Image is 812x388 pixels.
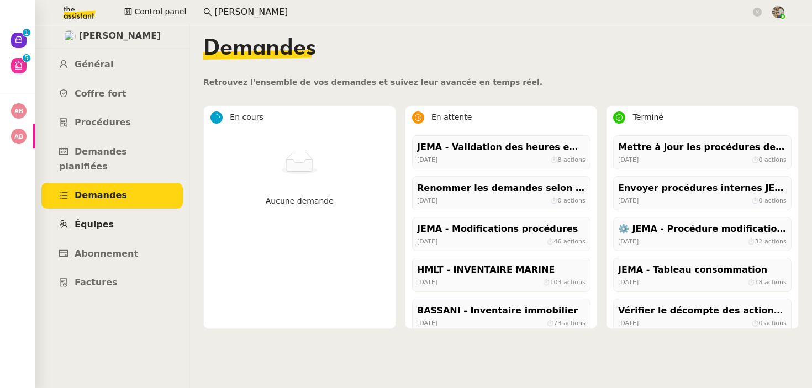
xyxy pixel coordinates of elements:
span: 73 [553,319,561,326]
div: Renommer les demandes selon les codes clients [417,181,586,196]
span: ⏱ [550,156,585,163]
span: actions [563,196,586,204]
span: ⏱ [751,156,787,163]
a: Abonnement [41,241,183,267]
span: 32 [755,237,763,245]
div: BASSANI - Inventaire immobilier [417,304,586,318]
img: svg [11,129,27,144]
span: ⏱ [542,278,585,285]
span: actions [764,278,787,285]
a: Général [41,52,183,78]
p: 5 [24,54,29,64]
div: JEMA - Tableau consommation [618,263,787,278]
span: 0 [759,156,763,163]
div: JEMA - Modifications procédures [417,222,586,237]
span: actions [764,237,787,245]
a: Équipes [41,212,183,238]
span: Control panel [134,6,186,18]
span: Factures [75,277,118,288]
a: Procédures [41,110,183,136]
span: [DATE] [618,156,639,163]
span: ⏱ [546,237,585,245]
span: [DATE] [618,278,639,285]
div: ⚙️ JEMA - Procédure modifications [618,222,787,237]
span: [DATE] [618,319,639,326]
span: ⏱ [751,319,787,326]
span: 18 [755,278,763,285]
span: 0 [759,196,763,204]
span: 0 [759,319,763,326]
div: Mettre à jour les procédures de classification [618,140,787,155]
p: Aucune demande [215,195,384,208]
span: [DATE] [618,196,639,204]
span: actions [563,319,586,326]
span: Coffre fort [75,88,126,99]
a: Coffre fort [41,81,183,107]
span: ⏱ [751,196,787,204]
img: users%2F1KZeGoDA7PgBs4M3FMhJkcSWXSs1%2Favatar%2F872c3928-ebe4-491f-ae76-149ccbe264e1 [64,30,76,42]
span: Abonnement [75,248,138,259]
input: Rechercher [214,5,751,20]
span: ⏱ [546,319,585,326]
div: Vérifier le décompte des actions JEMA [618,304,787,318]
span: actions [764,156,787,163]
p: 1 [24,29,29,39]
div: HMLT - INVENTAIRE MARINE [417,263,586,278]
span: 0 [557,196,561,204]
span: actions [764,319,787,326]
span: [DATE] [417,196,437,204]
span: Demandes [203,38,316,60]
span: actions [764,196,787,204]
span: [DATE] [417,278,437,285]
nz-badge-sup: 1 [23,29,30,36]
span: En cours [230,113,263,121]
span: Demandes planifiées [59,146,127,172]
span: 103 [550,278,561,285]
span: Retrouvez l'ensemble de vos demandes et suivez leur avancée en temps réel. [203,78,542,87]
span: En attente [431,113,472,121]
img: 388bd129-7e3b-4cb1-84b4-92a3d763e9b7 [772,6,784,18]
span: Équipes [75,219,114,230]
div: JEMA - Validation des heures employés JEMA [417,140,586,155]
span: [DATE] [417,319,437,326]
span: ⏱ [747,237,787,245]
span: actions [563,237,586,245]
span: [DATE] [618,237,639,245]
span: Général [75,59,113,70]
span: Demandes [75,190,127,200]
nz-badge-sup: 5 [23,54,30,62]
span: ⏱ [550,196,585,204]
span: Terminé [633,113,663,121]
a: Demandes [41,183,183,209]
img: svg [11,103,27,119]
span: actions [563,278,586,285]
a: Demandes planifiées [41,139,183,179]
span: Procédures [75,117,131,127]
span: 8 [557,156,561,163]
button: Control panel [118,4,193,20]
span: actions [563,156,586,163]
span: [DATE] [417,156,437,163]
span: ⏱ [747,278,787,285]
div: Envoyer procédures internes JEMA [618,181,787,196]
span: 46 [553,237,561,245]
span: [DATE] [417,237,437,245]
span: [PERSON_NAME] [79,29,161,44]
